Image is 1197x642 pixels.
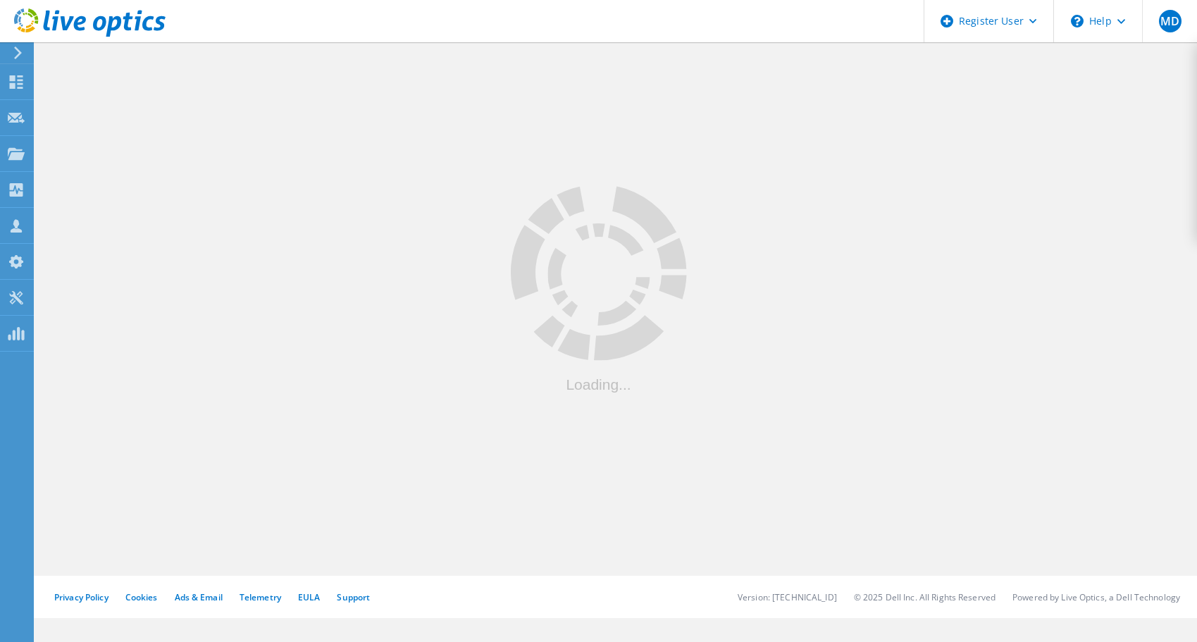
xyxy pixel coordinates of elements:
li: © 2025 Dell Inc. All Rights Reserved [854,591,996,603]
a: Cookies [125,591,158,603]
a: Telemetry [240,591,281,603]
li: Version: [TECHNICAL_ID] [738,591,837,603]
span: MD [1160,16,1179,27]
a: Live Optics Dashboard [14,30,166,39]
a: Support [337,591,370,603]
a: EULA [298,591,320,603]
a: Ads & Email [175,591,223,603]
a: Privacy Policy [54,591,108,603]
li: Powered by Live Optics, a Dell Technology [1012,591,1180,603]
div: Loading... [511,376,687,391]
svg: \n [1071,15,1084,27]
